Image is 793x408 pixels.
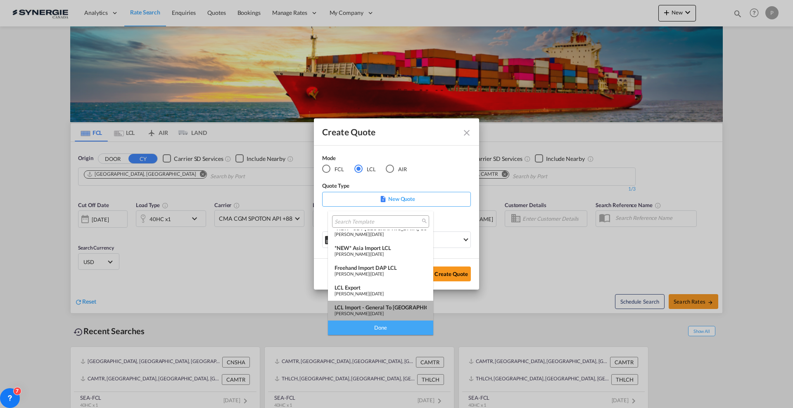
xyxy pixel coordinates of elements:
[335,251,369,257] span: [PERSON_NAME]
[370,251,384,257] span: [DATE]
[335,311,369,316] span: [PERSON_NAME]
[335,271,427,276] div: |
[370,231,384,237] span: [DATE]
[335,251,427,257] div: |
[335,304,427,311] div: LCL Import - General to [GEOGRAPHIC_DATA]
[335,284,427,291] div: LCL Export
[335,245,427,251] div: *NEW* Asia Import LCL
[335,231,369,237] span: [PERSON_NAME]
[335,311,427,316] div: |
[328,321,433,335] div: Done
[370,271,384,276] span: [DATE]
[335,218,420,226] input: Search Template
[335,291,369,296] span: [PERSON_NAME]
[335,264,427,271] div: Freehand Import DAP LCL
[370,291,384,296] span: [DATE]
[335,231,427,237] div: |
[421,218,427,224] md-icon: icon-magnify
[335,291,427,296] div: |
[370,311,384,316] span: [DATE]
[335,271,369,276] span: [PERSON_NAME]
